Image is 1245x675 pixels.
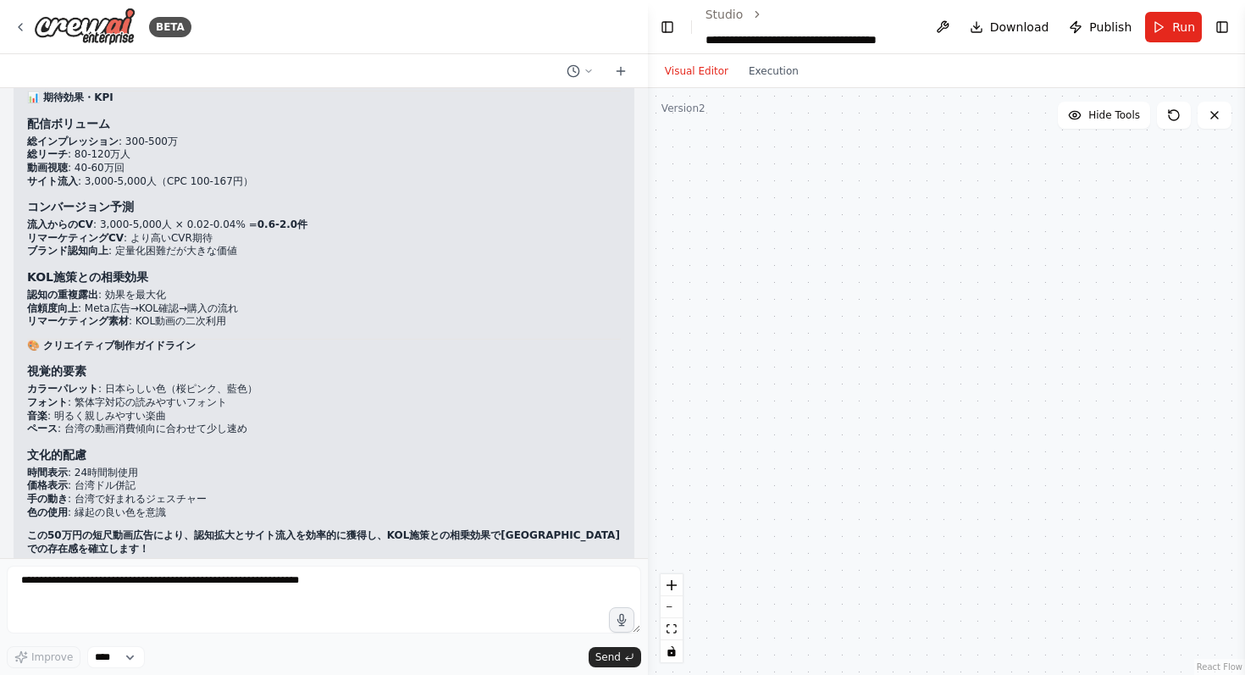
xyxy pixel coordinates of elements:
div: BETA [149,17,191,37]
strong: 手の動き [27,493,68,505]
button: Execution [739,61,809,81]
button: Show right sidebar [1212,15,1231,39]
li: : 24時間制使用 [27,467,621,480]
button: Visual Editor [655,61,739,81]
strong: 🎨 クリエイティブ制作ガイドライン [27,340,196,351]
strong: 文化的配慮 [27,448,86,462]
button: Publish [1062,12,1138,42]
span: Hide Tools [1088,108,1140,122]
li: : 日本らしい色（桜ピンク、藍色） [27,383,621,396]
strong: 配信ボリューム [27,117,110,130]
strong: リマーケティングCV [27,232,124,244]
strong: 価格表示 [27,479,68,491]
strong: リマーケティング素材 [27,315,129,327]
span: Improve [31,650,73,664]
button: fit view [661,618,683,640]
strong: KOL施策との相乗効果 [27,270,148,284]
strong: コンバージョン予測 [27,200,134,213]
button: Hide left sidebar [658,15,678,39]
strong: 時間表示 [27,467,68,479]
li: : 台湾で好まれるジェスチャー [27,493,621,506]
li: : 3,000-5,000人 × 0.02-0.04% = [27,219,621,232]
button: zoom out [661,596,683,618]
strong: ペース [27,423,58,434]
strong: カラーパレット [27,383,98,395]
strong: 0.6-2.0件 [257,219,308,230]
li: : 40-60万回 [27,162,621,175]
li: : 300-500万 [27,136,621,149]
button: Hide Tools [1058,102,1150,129]
button: Send [589,647,641,667]
button: toggle interactivity [661,640,683,662]
span: Run [1172,19,1195,36]
button: zoom in [661,574,683,596]
li: : 3,000-5,000人（CPC 100-167円） [27,175,621,189]
strong: 視覚的要素 [27,364,86,378]
li: : より高いCVR期待 [27,232,621,246]
strong: 信頼度向上 [27,302,78,314]
li: : 台湾ドル併記 [27,479,621,493]
li: : 縁起の良い色を意識 [27,506,621,520]
button: Improve [7,646,80,668]
strong: 総リーチ [27,148,68,160]
nav: breadcrumb [705,6,916,48]
li: : 定量化困難だが大きな価値 [27,245,621,258]
strong: 認知の重複露出 [27,289,98,301]
div: React Flow controls [661,574,683,662]
button: Switch to previous chat [560,61,600,81]
strong: 総インプレッション [27,136,119,147]
button: Click to speak your automation idea [609,607,634,633]
a: React Flow attribution [1197,662,1242,672]
button: Download [963,12,1056,42]
img: Logo [34,8,136,46]
li: : 繁体字対応の読みやすいフォント [27,396,621,410]
strong: 動画視聴 [27,162,68,174]
li: : 80-120万人 [27,148,621,162]
strong: 色の使用 [27,506,68,518]
li: : 台湾の動画消費傾向に合わせて少し速め [27,423,621,436]
span: Publish [1089,19,1132,36]
strong: ブランド認知向上 [27,245,108,257]
strong: フォント [27,396,68,408]
strong: サイト流入 [27,175,78,187]
span: Download [990,19,1049,36]
strong: 流入からのCV [27,219,93,230]
li: : 明るく親しみやすい楽曲 [27,410,621,423]
button: Run [1145,12,1202,42]
li: : 効果を最大化 [27,289,621,302]
li: : Meta広告→KOL確認→購入の流れ [27,302,621,316]
button: Start a new chat [607,61,634,81]
a: Studio [705,8,744,21]
strong: 📊 期待効果・KPI [27,91,113,103]
li: : KOL動画の二次利用 [27,315,621,329]
span: Send [595,650,621,664]
div: Version 2 [661,102,705,115]
strong: 音楽 [27,410,47,422]
strong: この50万円の短尺動画広告により、認知拡大とサイト流入を効率的に獲得し、KOL施策との相乗効果で[GEOGRAPHIC_DATA]での存在感を確立します！ [27,529,620,555]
